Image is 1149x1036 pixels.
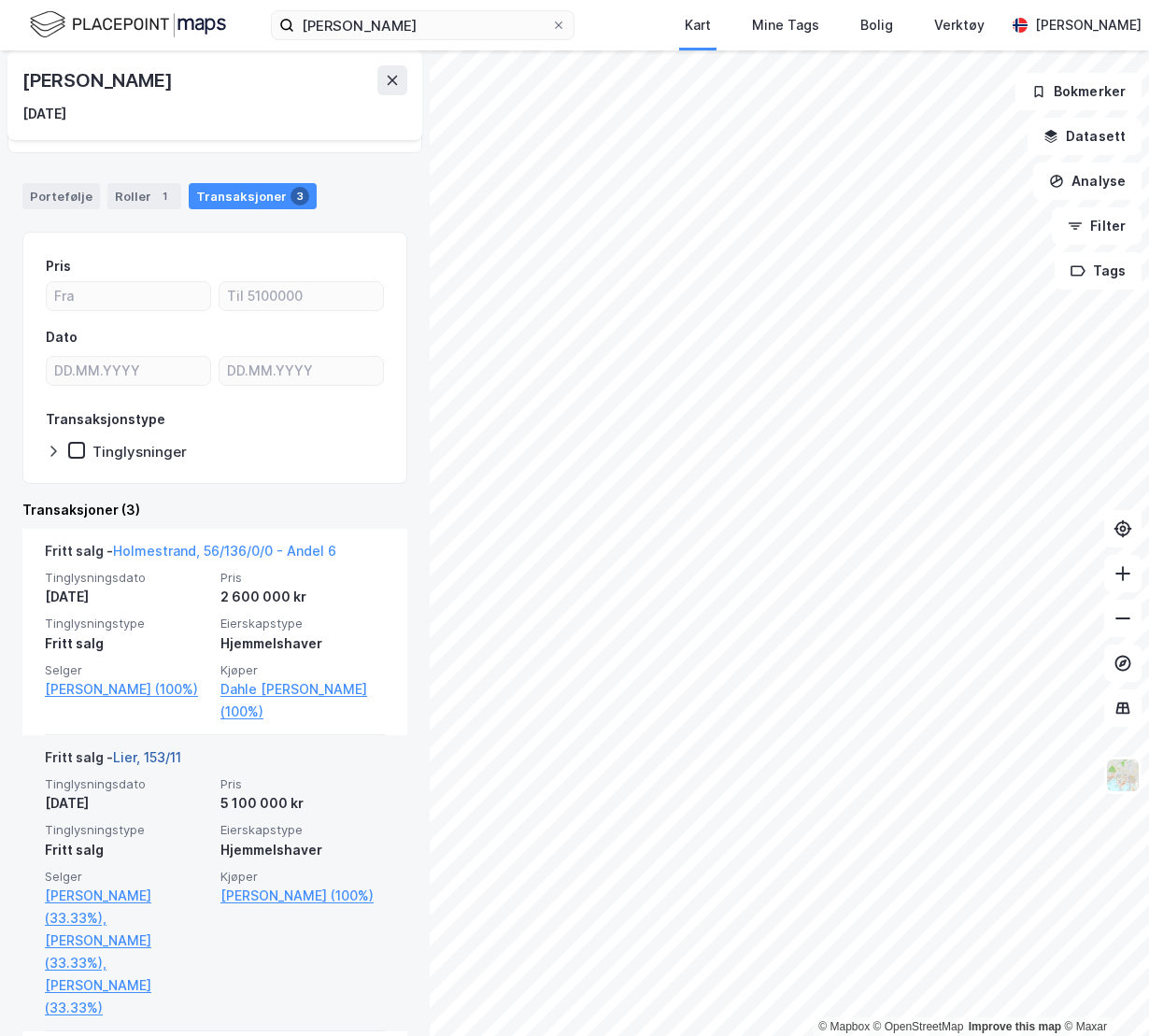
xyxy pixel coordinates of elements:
[45,869,209,885] span: Selger
[45,930,209,974] a: [PERSON_NAME] (33.33%),
[45,746,181,776] div: Fritt salg -
[155,187,174,206] div: 1
[220,357,383,385] input: DD.MM.YYYY
[860,14,893,36] div: Bolig
[1052,207,1142,245] button: Filter
[1015,73,1142,110] button: Bokmerker
[45,632,209,655] div: Fritt salg
[220,869,385,885] span: Kjøper
[1035,14,1142,36] div: [PERSON_NAME]
[30,8,226,41] img: logo.f888ab2527a4732fd821a326f86c7f29.svg
[45,839,209,861] div: Fritt salg
[220,282,383,310] input: Til 5100000
[45,885,209,930] a: [PERSON_NAME] (33.33%),
[46,326,78,348] div: Dato
[45,616,209,632] span: Tinglysningstype
[220,662,385,678] span: Kjøper
[1033,163,1142,200] button: Analyse
[47,282,210,310] input: Fra
[1055,252,1142,290] button: Tags
[189,183,317,209] div: Transaksjoner
[1056,946,1149,1036] iframe: Chat Widget
[873,1020,964,1033] a: OpenStreetMap
[220,616,385,632] span: Eierskapstype
[220,570,385,586] span: Pris
[291,187,309,206] div: 3
[47,357,210,385] input: DD.MM.YYYY
[220,822,385,838] span: Eierskapstype
[45,974,209,1019] a: [PERSON_NAME] (33.33%)
[969,1020,1061,1033] a: Improve this map
[220,678,385,723] a: Dahle [PERSON_NAME] (100%)
[818,1020,870,1033] a: Mapbox
[46,255,71,277] div: Pris
[685,14,711,36] div: Kart
[752,14,819,36] div: Mine Tags
[934,14,985,36] div: Verktøy
[220,586,385,608] div: 2 600 000 kr
[22,183,100,209] div: Portefølje
[113,749,181,765] a: Lier, 153/11
[92,443,187,461] div: Tinglysninger
[45,540,336,570] div: Fritt salg -
[107,183,181,209] div: Roller
[46,408,165,431] div: Transaksjonstype
[22,499,407,521] div: Transaksjoner (3)
[220,632,385,655] div: Hjemmelshaver
[45,776,209,792] span: Tinglysningsdato
[220,839,385,861] div: Hjemmelshaver
[113,543,336,559] a: Holmestrand, 56/136/0/0 - Andel 6
[294,11,551,39] input: Søk på adresse, matrikkel, gårdeiere, leietakere eller personer
[22,103,66,125] div: [DATE]
[45,792,209,815] div: [DATE]
[45,662,209,678] span: Selger
[1105,758,1141,793] img: Z
[220,776,385,792] span: Pris
[45,586,209,608] div: [DATE]
[220,885,385,907] a: [PERSON_NAME] (100%)
[22,65,176,95] div: [PERSON_NAME]
[45,822,209,838] span: Tinglysningstype
[220,792,385,815] div: 5 100 000 kr
[45,570,209,586] span: Tinglysningsdato
[1056,946,1149,1036] div: Kontrollprogram for chat
[45,678,209,701] a: [PERSON_NAME] (100%)
[1028,118,1142,155] button: Datasett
